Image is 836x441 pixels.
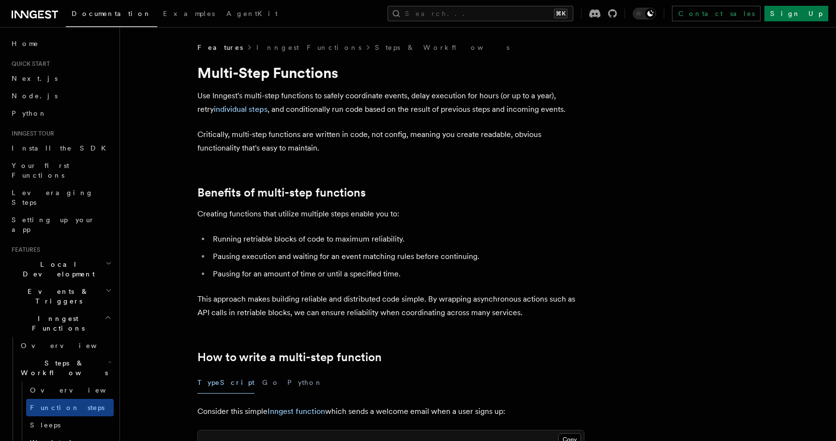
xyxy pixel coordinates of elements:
span: Steps & Workflows [17,358,108,378]
a: Overview [26,381,114,399]
h1: Multi-Step Functions [197,64,584,81]
a: Inngest function [268,407,325,416]
p: Consider this simple which sends a welcome email when a user signs up: [197,405,584,418]
a: Your first Functions [8,157,114,184]
span: Setting up your app [12,216,95,233]
span: Sleeps [30,421,60,429]
a: individual steps [214,105,268,114]
a: Python [8,105,114,122]
a: Benefits of multi-step functions [197,186,366,199]
span: Quick start [8,60,50,68]
button: Go [262,372,280,394]
a: Sleeps [26,416,114,434]
a: Leveraging Steps [8,184,114,211]
span: Your first Functions [12,162,69,179]
a: Setting up your app [8,211,114,238]
p: This approach makes building reliable and distributed code simple. By wrapping asynchronous actio... [197,292,584,319]
a: Install the SDK [8,139,114,157]
button: Inngest Functions [8,310,114,337]
button: Python [287,372,323,394]
button: Search...⌘K [388,6,573,21]
a: AgentKit [221,3,284,26]
a: Overview [17,337,114,354]
button: Steps & Workflows [17,354,114,381]
span: Local Development [8,259,105,279]
span: Inngest tour [8,130,54,137]
a: Inngest Functions [256,43,361,52]
a: Contact sales [672,6,761,21]
a: Sign Up [764,6,828,21]
span: Documentation [72,10,151,17]
span: Next.js [12,75,58,82]
a: How to write a multi-step function [197,350,382,364]
span: Install the SDK [12,144,112,152]
span: Leveraging Steps [12,189,93,206]
a: Home [8,35,114,52]
span: Examples [163,10,215,17]
button: Events & Triggers [8,283,114,310]
p: Creating functions that utilize multiple steps enable you to: [197,207,584,221]
span: Overview [21,342,120,350]
a: Function steps [26,399,114,416]
a: Examples [157,3,221,26]
p: Critically, multi-step functions are written in code, not config, meaning you create readable, ob... [197,128,584,155]
span: Overview [30,386,130,394]
span: Features [197,43,243,52]
span: Python [12,109,47,117]
button: Toggle dark mode [633,8,656,19]
li: Running retriable blocks of code to maximum reliability. [210,232,584,246]
span: Features [8,246,40,254]
span: Inngest Functions [8,314,104,333]
span: Home [12,39,39,48]
button: Local Development [8,256,114,283]
span: Node.js [12,92,58,100]
p: Use Inngest's multi-step functions to safely coordinate events, delay execution for hours (or up ... [197,89,584,116]
span: Function steps [30,404,104,411]
span: AgentKit [226,10,278,17]
a: Next.js [8,70,114,87]
a: Documentation [66,3,157,27]
button: TypeScript [197,372,254,394]
kbd: ⌘K [554,9,567,18]
li: Pausing for an amount of time or until a specified time. [210,267,584,281]
a: Node.js [8,87,114,105]
a: Steps & Workflows [375,43,509,52]
span: Events & Triggers [8,287,105,306]
li: Pausing execution and waiting for an event matching rules before continuing. [210,250,584,263]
